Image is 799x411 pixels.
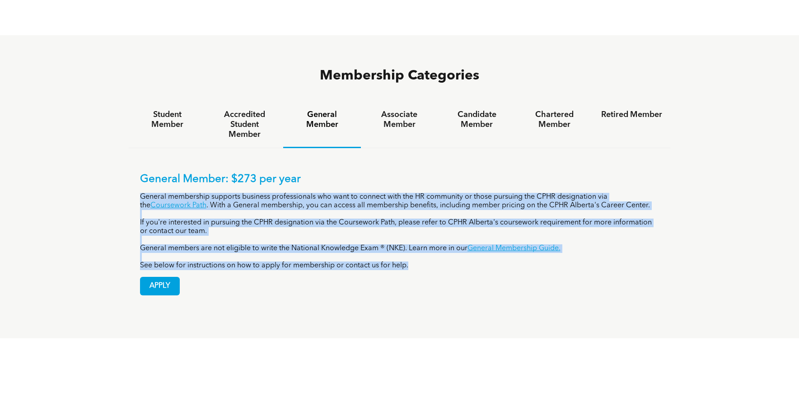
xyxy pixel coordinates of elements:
[140,277,180,295] a: APPLY
[150,202,206,209] a: Coursework Path
[601,110,662,120] h4: Retired Member
[140,219,659,236] p: If you're interested in pursuing the CPHR designation via the Coursework Path, please refer to CP...
[524,110,585,130] h4: Chartered Member
[291,110,352,130] h4: General Member
[369,110,430,130] h4: Associate Member
[140,193,659,210] p: General membership supports business professionals who want to connect with the HR community or t...
[320,69,479,83] span: Membership Categories
[467,245,561,252] a: General Membership Guide.
[214,110,275,140] h4: Accredited Student Member
[446,110,507,130] h4: Candidate Member
[140,244,659,253] p: General members are not eligible to write the National Knowledge Exam ® (NKE). Learn more in our
[140,277,179,295] span: APPLY
[140,173,659,186] p: General Member: $273 per year
[140,262,659,270] p: See below for instructions on how to apply for membership or contact us for help.
[137,110,198,130] h4: Student Member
